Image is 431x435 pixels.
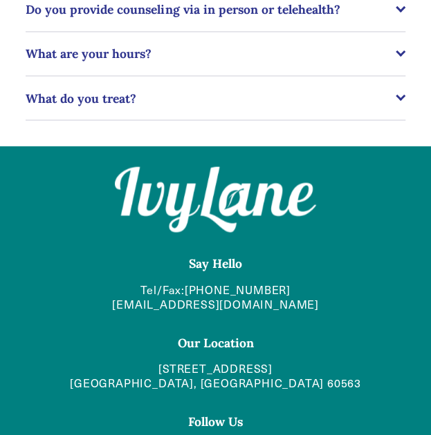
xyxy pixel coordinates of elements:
a: [EMAIL_ADDRESS][DOMAIN_NAME] [112,297,318,311]
span: What do you treat? [26,90,395,106]
button: What are your hours? [26,32,405,75]
h4: Follow Us [26,414,405,429]
a: [STREET_ADDRESS][GEOGRAPHIC_DATA], [GEOGRAPHIC_DATA] 60563 [70,361,361,390]
a: [PHONE_NUMBER] [185,282,291,297]
h4: Our Location [26,335,405,351]
span: What are your hours? [26,46,395,61]
button: What do you treat? [26,76,405,119]
p: Tel/Fax: [26,282,405,311]
h4: Say Hello [26,255,405,271]
span: Do you provide counseling via in person or telehealth? [26,1,395,17]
